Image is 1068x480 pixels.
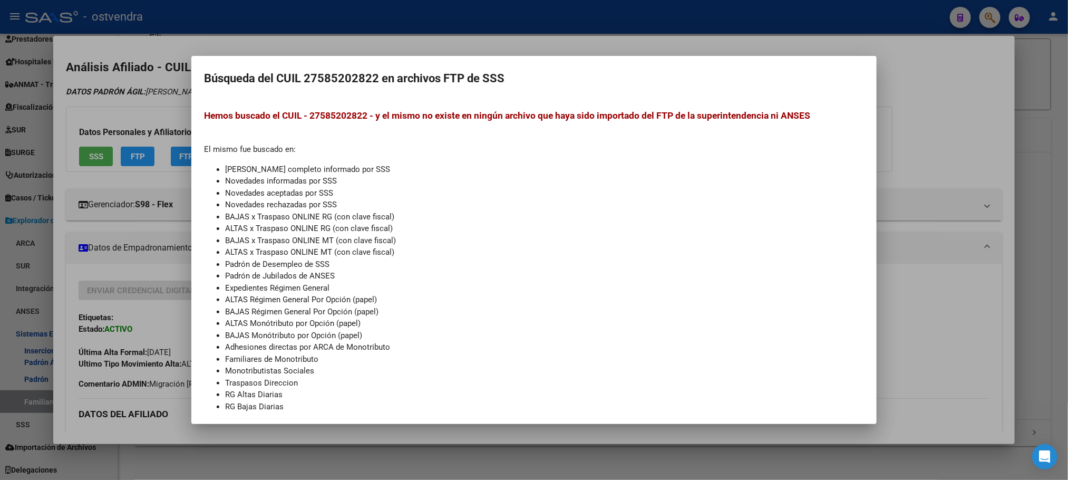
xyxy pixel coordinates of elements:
li: [PERSON_NAME] completo informado por SSS [225,164,864,176]
li: BAJAS x Traspaso ONLINE RG (con clave fiscal) [225,211,864,223]
li: BAJAS x Traspaso ONLINE MT (con clave fiscal) [225,235,864,247]
li: RG Altas Diarias [225,389,864,401]
li: Padrón de Desempleo de SSS [225,258,864,271]
li: Padrón de Jubilados de ANSES [225,270,864,282]
li: BAJAS Monótributo por Opción (papel) [225,330,864,342]
li: RG Bajas Diarias [225,401,864,413]
li: Traspasos Direccion [225,377,864,389]
li: Novedades informadas por SSS [225,175,864,187]
li: ALTAS x Traspaso ONLINE MT (con clave fiscal) [225,246,864,258]
li: ALTAS Monótributo por Opción (papel) [225,318,864,330]
li: Familiares de Monotributo [225,353,864,366]
li: ALTAS Régimen General Por Opción (papel) [225,294,864,306]
div: El mismo fue buscado en: [204,109,864,436]
li: BAJAS Régimen General Por Opción (papel) [225,306,864,318]
li: Novedades rechazadas por SSS [225,199,864,211]
li: ALTAS x Traspaso ONLINE RG (con clave fiscal) [225,223,864,235]
div: Open Intercom Messenger [1032,444,1057,469]
h2: Búsqueda del CUIL 27585202822 en archivos FTP de SSS [204,69,864,89]
li: Monotributistas Sociales [225,365,864,377]
span: Hemos buscado el CUIL - 27585202822 - y el mismo no existe en ningún archivo que haya sido import... [204,110,810,121]
li: Adhesiones directas por ARCA de Monotributo [225,341,864,353]
li: Expedientes Régimen General [225,282,864,294]
li: Novedades aceptadas por SSS [225,187,864,199]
